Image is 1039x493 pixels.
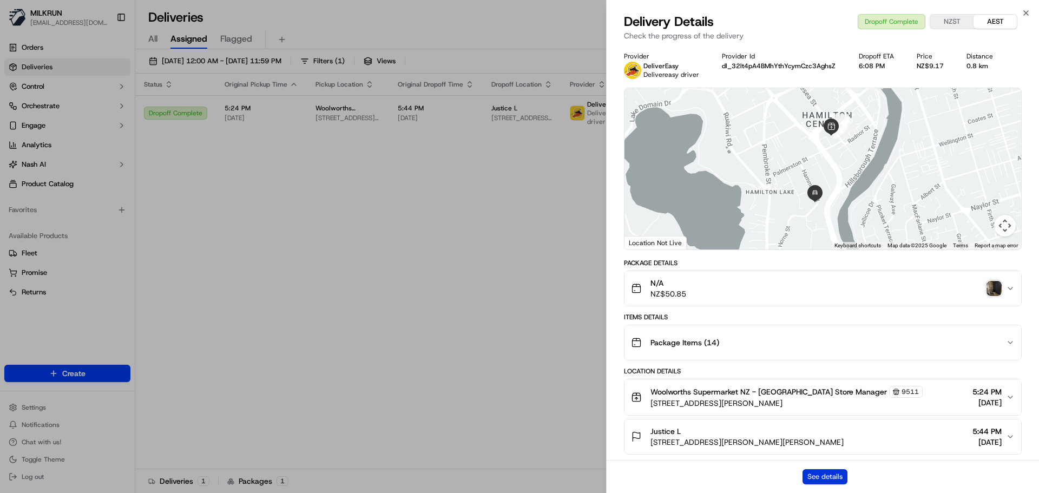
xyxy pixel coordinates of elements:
[627,235,663,249] img: Google
[650,288,686,299] span: NZ$50.85
[624,259,1022,267] div: Package Details
[624,367,1022,376] div: Location Details
[902,387,919,396] span: 9511
[624,271,1021,306] button: N/ANZ$50.85photo_proof_of_delivery image
[624,13,714,30] span: Delivery Details
[859,62,899,70] div: 6:08 PM
[650,437,844,448] span: [STREET_ADDRESS][PERSON_NAME][PERSON_NAME]
[975,242,1018,248] a: Report a map error
[627,235,663,249] a: Open this area in Google Maps (opens a new window)
[624,62,641,79] img: delivereasy_logo.png
[839,118,853,132] div: 13
[834,115,848,129] div: 8
[834,118,848,132] div: 12
[972,437,1002,448] span: [DATE]
[650,278,686,288] span: N/A
[953,242,968,248] a: Terms (opens in new tab)
[994,215,1016,236] button: Map camera controls
[624,52,705,61] div: Provider
[624,30,1022,41] p: Check the progress of the delivery
[624,325,1021,360] button: Package Items (14)
[966,52,998,61] div: Distance
[643,70,699,79] span: Delivereasy driver
[722,52,841,61] div: Provider Id
[650,398,923,409] span: [STREET_ADDRESS][PERSON_NAME]
[835,114,849,128] div: 11
[966,62,998,70] div: 0.8 km
[650,426,681,437] span: Justice L
[722,62,836,70] button: dl_32lt4pA4BMhYthYcymCzc3AghsZ
[972,386,1002,397] span: 5:24 PM
[650,386,887,397] span: Woolworths Supermarket NZ - [GEOGRAPHIC_DATA] Store Manager
[624,379,1021,415] button: Woolworths Supermarket NZ - [GEOGRAPHIC_DATA] Store Manager9511[STREET_ADDRESS][PERSON_NAME]5:24 ...
[624,313,1022,321] div: Items Details
[624,236,687,249] div: Location Not Live
[972,397,1002,408] span: [DATE]
[859,52,899,61] div: Dropoff ETA
[972,426,1002,437] span: 5:44 PM
[833,124,847,139] div: 15
[987,281,1002,296] img: photo_proof_of_delivery image
[650,337,719,348] span: Package Items ( 14 )
[930,15,974,29] button: NZST
[917,52,949,61] div: Price
[624,419,1021,454] button: Justice L[STREET_ADDRESS][PERSON_NAME][PERSON_NAME]5:44 PM[DATE]
[887,242,946,248] span: Map data ©2025 Google
[837,116,851,130] div: 14
[974,15,1017,29] button: AEST
[917,62,949,70] div: NZ$9.17
[643,62,699,70] p: DeliverEasy
[834,242,881,249] button: Keyboard shortcuts
[803,469,847,484] button: See details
